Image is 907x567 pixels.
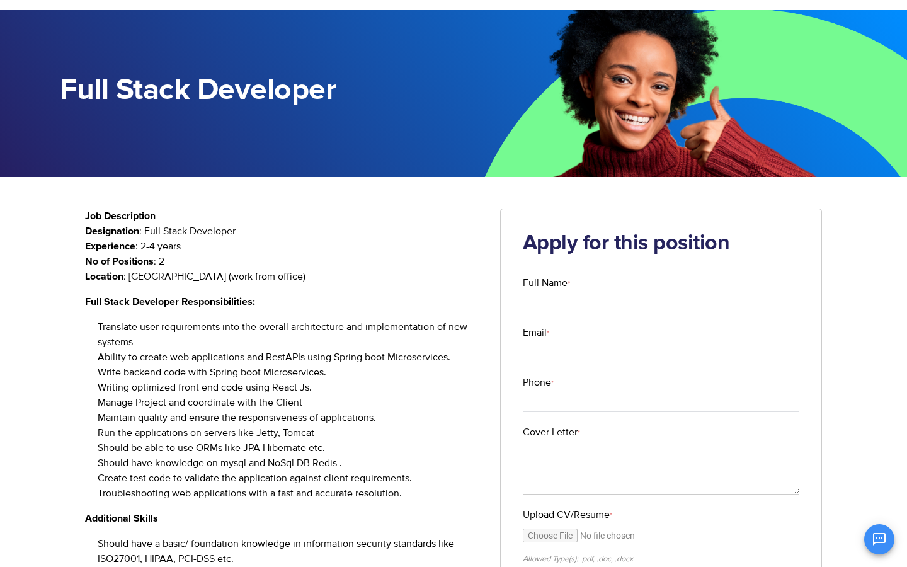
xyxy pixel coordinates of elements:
strong: Job Description [85,211,156,221]
strong: Experience [85,241,135,251]
li: Should be able to use ORMs like JPA Hibernate etc. [98,440,481,455]
li: Translate user requirements into the overall architecture and implementation of new systems [98,319,481,350]
label: Full Name [523,275,800,290]
li: Create test code to validate the application against client requirements. [98,471,481,486]
li: Ability to create web applications and RestAPIs using Spring boot Microservices. [98,350,481,365]
li: Should have a basic/ foundation knowledge in information security standards like ISO27001, HIPAA,... [98,536,481,566]
h2: Apply for this position [523,231,800,256]
p: : Full Stack Developer : 2-4 years : 2 : [GEOGRAPHIC_DATA] (work from office) [85,224,481,284]
li: Run the applications on servers like Jetty, Tomcat [98,425,481,440]
h1: Full Stack Developer [60,73,453,108]
strong: Full Stack Developer Responsibilities: [85,297,255,307]
label: Email [523,325,800,340]
li: Write backend code with Spring boot Microservices. [98,365,481,380]
label: Upload CV/Resume [523,507,800,522]
button: Open chat [864,524,894,554]
strong: Designation [85,226,139,236]
li: Manage Project and coordinate with the Client [98,395,481,410]
strong: No of Positions [85,256,154,266]
strong: Additional Skills [85,513,158,524]
li: Troubleshooting web applications with a fast and accurate resolution. [98,486,481,501]
li: Maintain quality and ensure the responsiveness of applications. [98,410,481,425]
label: Phone [523,375,800,390]
li: Writing optimized front end code using React Js. [98,380,481,395]
small: Allowed Type(s): .pdf, .doc, .docx [523,554,633,564]
li: Should have knowledge on mysql and NoSql DB Redis . [98,455,481,471]
label: Cover Letter [523,425,800,440]
strong: Location [85,272,123,282]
